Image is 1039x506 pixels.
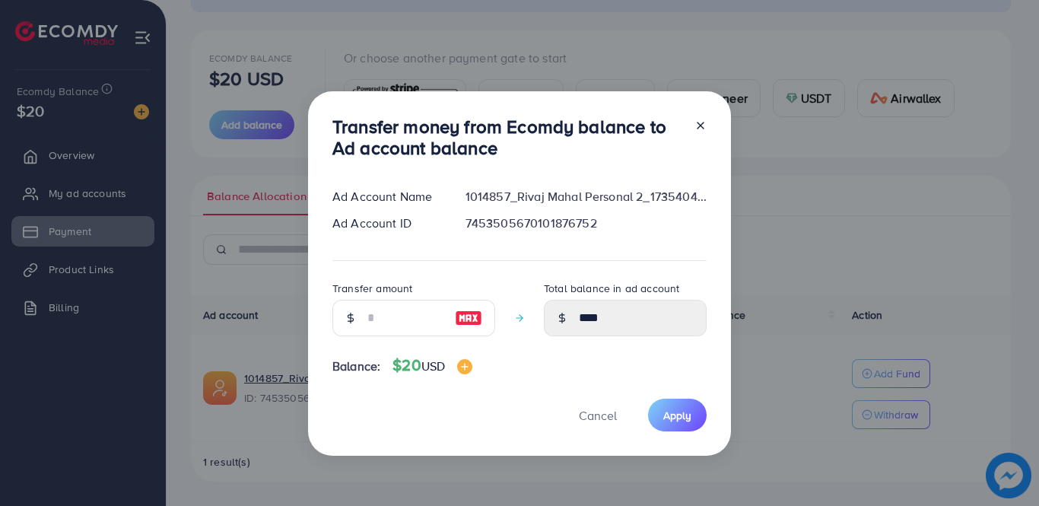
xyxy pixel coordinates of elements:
h4: $20 [392,356,472,375]
div: 1014857_Rivaj Mahal Personal 2_1735404529188 [453,188,719,205]
div: Ad Account ID [320,215,453,232]
h3: Transfer money from Ecomdy balance to Ad account balance [332,116,682,160]
span: Balance: [332,358,380,375]
span: Cancel [579,407,617,424]
img: image [457,359,472,374]
label: Total balance in ad account [544,281,679,296]
div: Ad Account Name [320,188,453,205]
button: Apply [648,399,707,431]
span: USD [421,358,445,374]
button: Cancel [560,399,636,431]
span: Apply [663,408,691,423]
img: image [455,309,482,327]
label: Transfer amount [332,281,412,296]
div: 7453505670101876752 [453,215,719,232]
